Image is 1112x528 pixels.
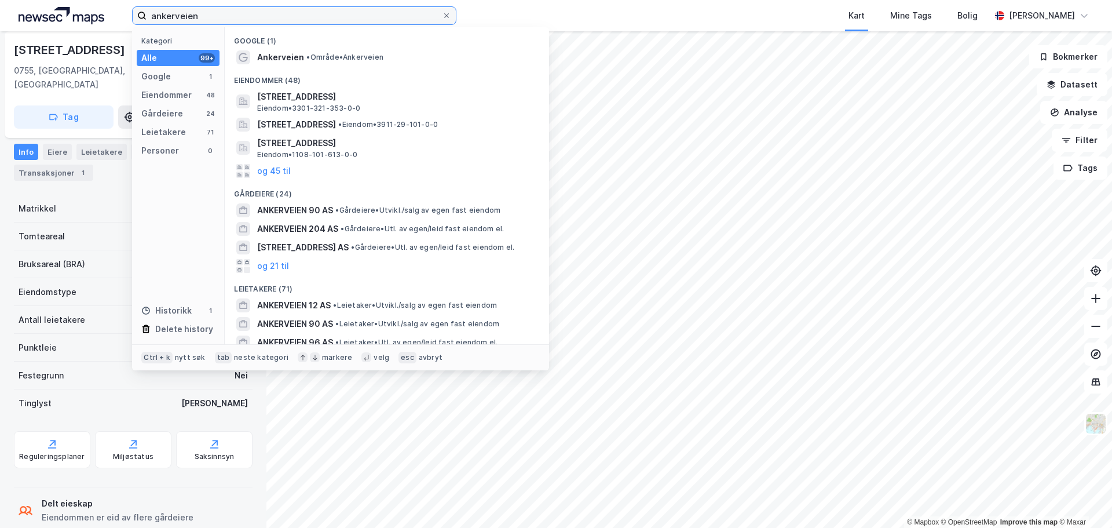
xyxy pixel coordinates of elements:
[257,203,333,217] span: ANKERVEIEN 90 AS
[1029,45,1107,68] button: Bokmerker
[257,336,333,349] span: ANKERVEIEN 96 AS
[890,9,932,23] div: Mine Tags
[335,206,339,214] span: •
[19,452,85,461] div: Reguleringsplaner
[42,511,193,525] div: Eiendommen er eid av flere gårdeiere
[1054,472,1112,528] div: Kontrollprogram for chat
[14,41,127,59] div: [STREET_ADDRESS]
[235,369,248,383] div: Nei
[19,396,52,410] div: Tinglyst
[398,352,416,363] div: esc
[206,146,215,155] div: 0
[19,369,64,383] div: Festegrunn
[1052,129,1107,152] button: Filter
[1009,9,1075,23] div: [PERSON_NAME]
[257,90,535,104] span: [STREET_ADDRESS]
[77,167,89,179] div: 1
[957,9,978,23] div: Bolig
[1037,73,1107,96] button: Datasett
[42,497,193,511] div: Delt eieskap
[155,322,213,336] div: Delete history
[206,109,215,118] div: 24
[234,353,288,362] div: neste kategori
[76,144,127,160] div: Leietakere
[225,67,549,88] div: Eiendommer (48)
[19,230,65,243] div: Tomteareal
[338,120,438,129] span: Eiendom • 3911-29-101-0-0
[141,107,183,121] div: Gårdeiere
[141,88,192,102] div: Eiendommer
[225,180,549,201] div: Gårdeiere (24)
[19,313,85,327] div: Antall leietakere
[338,120,342,129] span: •
[907,518,939,526] a: Mapbox
[175,353,206,362] div: nytt søk
[19,285,76,299] div: Eiendomstype
[225,275,549,296] div: Leietakere (71)
[333,301,336,309] span: •
[199,53,215,63] div: 99+
[206,90,215,100] div: 48
[1040,101,1107,124] button: Analyse
[181,396,248,410] div: [PERSON_NAME]
[14,144,38,160] div: Info
[141,144,179,158] div: Personer
[257,136,535,150] span: [STREET_ADDRESS]
[333,301,497,310] span: Leietaker • Utvikl./salg av egen fast eiendom
[131,144,175,160] div: Datasett
[341,224,344,233] span: •
[257,50,304,64] span: Ankerveien
[141,70,171,83] div: Google
[341,224,504,234] span: Gårdeiere • Utl. av egen/leid fast eiendom el.
[374,353,389,362] div: velg
[141,37,220,45] div: Kategori
[306,53,310,61] span: •
[257,150,357,159] span: Eiendom • 1108-101-613-0-0
[206,128,215,137] div: 71
[14,165,93,181] div: Transaksjoner
[141,304,192,318] div: Historikk
[257,164,291,178] button: og 45 til
[335,338,498,347] span: Leietaker • Utl. av egen/leid fast eiendom el.
[257,104,360,113] span: Eiendom • 3301-321-353-0-0
[19,202,56,216] div: Matrikkel
[257,222,338,236] span: ANKERVEIEN 204 AS
[335,319,339,328] span: •
[147,7,442,24] input: Søk på adresse, matrikkel, gårdeiere, leietakere eller personer
[257,259,289,273] button: og 21 til
[257,317,333,331] span: ANKERVEIEN 90 AS
[225,27,549,48] div: Google (1)
[419,353,442,362] div: avbryt
[257,118,336,132] span: [STREET_ADDRESS]
[1000,518,1058,526] a: Improve this map
[14,64,163,92] div: 0755, [GEOGRAPHIC_DATA], [GEOGRAPHIC_DATA]
[215,352,232,363] div: tab
[19,7,104,24] img: logo.a4113a55bc3d86da70a041830d287a7e.svg
[257,241,349,254] span: [STREET_ADDRESS] AS
[335,206,500,215] span: Gårdeiere • Utvikl./salg av egen fast eiendom
[941,518,997,526] a: OpenStreetMap
[1054,472,1112,528] iframe: Chat Widget
[14,105,114,129] button: Tag
[351,243,514,252] span: Gårdeiere • Utl. av egen/leid fast eiendom el.
[351,243,354,252] span: •
[19,257,85,271] div: Bruksareal (BRA)
[113,452,153,461] div: Miljøstatus
[19,341,57,355] div: Punktleie
[141,352,173,363] div: Ctrl + k
[1054,156,1107,180] button: Tags
[848,9,865,23] div: Kart
[257,298,331,312] span: ANKERVEIEN 12 AS
[306,53,383,62] span: Område • Ankerveien
[206,306,215,315] div: 1
[1085,413,1107,435] img: Z
[322,353,352,362] div: markere
[141,51,157,65] div: Alle
[335,338,339,347] span: •
[195,452,235,461] div: Saksinnsyn
[206,72,215,81] div: 1
[141,125,186,139] div: Leietakere
[43,144,72,160] div: Eiere
[335,319,499,329] span: Leietaker • Utvikl./salg av egen fast eiendom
